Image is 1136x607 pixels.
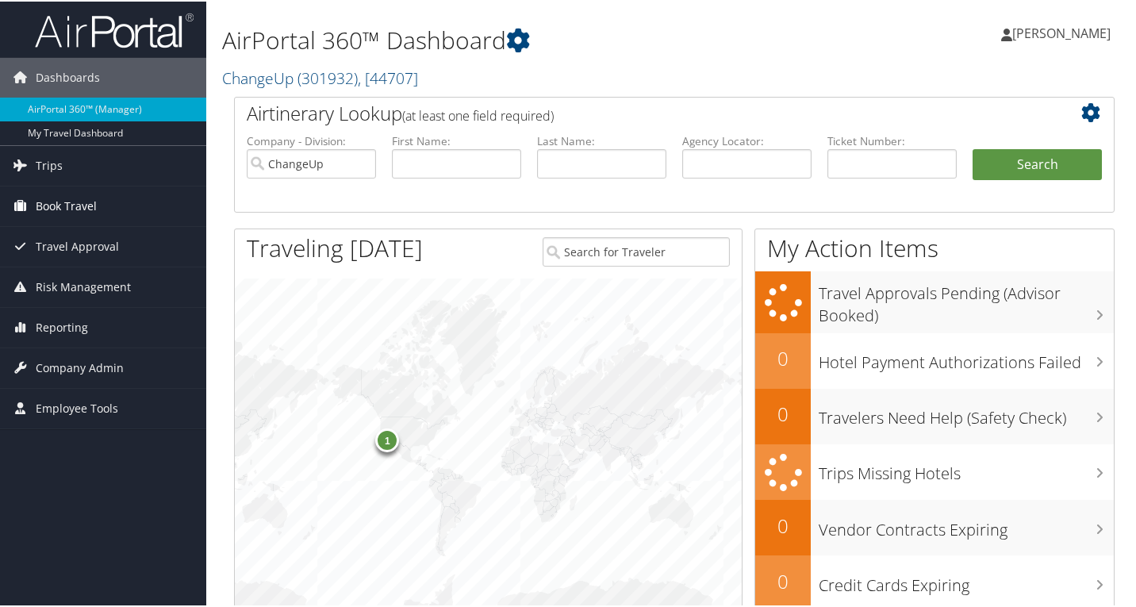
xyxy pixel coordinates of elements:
span: Employee Tools [36,387,118,427]
h2: 0 [755,399,811,426]
span: (at least one field required) [402,106,554,123]
a: [PERSON_NAME] [1001,8,1126,56]
h3: Travel Approvals Pending (Advisor Booked) [819,273,1114,325]
h1: AirPortal 360™ Dashboard [222,22,825,56]
h3: Credit Cards Expiring [819,565,1114,595]
span: Reporting [36,306,88,346]
h3: Vendor Contracts Expiring [819,509,1114,540]
span: , [ 44707 ] [358,66,418,87]
img: airportal-logo.png [35,10,194,48]
label: Company - Division: [247,132,376,148]
span: Travel Approval [36,225,119,265]
h1: My Action Items [755,230,1114,263]
a: 0Hotel Payment Authorizations Failed [755,332,1114,387]
a: Travel Approvals Pending (Advisor Booked) [755,270,1114,331]
label: First Name: [392,132,521,148]
span: Dashboards [36,56,100,96]
a: 0Vendor Contracts Expiring [755,498,1114,554]
h2: Airtinerary Lookup [247,98,1029,125]
h3: Travelers Need Help (Safety Check) [819,398,1114,428]
span: Book Travel [36,185,97,225]
span: [PERSON_NAME] [1012,23,1111,40]
h2: 0 [755,567,811,594]
a: ChangeUp [222,66,418,87]
button: Search [973,148,1102,179]
label: Last Name: [537,132,666,148]
span: Trips [36,144,63,184]
span: ( 301932 ) [297,66,358,87]
a: Trips Missing Hotels [755,443,1114,499]
span: Company Admin [36,347,124,386]
a: 0Travelers Need Help (Safety Check) [755,387,1114,443]
h2: 0 [755,344,811,371]
h3: Trips Missing Hotels [819,453,1114,483]
label: Ticket Number: [827,132,957,148]
span: Risk Management [36,266,131,305]
h3: Hotel Payment Authorizations Failed [819,342,1114,372]
h1: Traveling [DATE] [247,230,423,263]
h2: 0 [755,511,811,538]
div: 1 [375,427,399,451]
input: Search for Traveler [543,236,730,265]
label: Agency Locator: [682,132,812,148]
